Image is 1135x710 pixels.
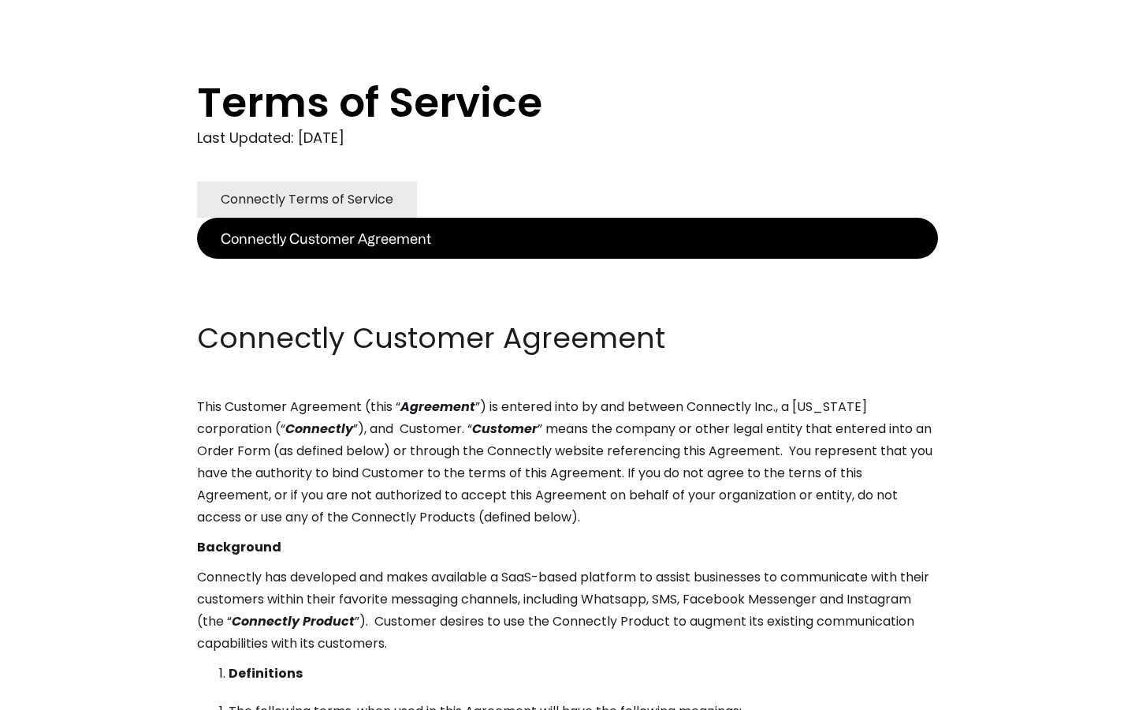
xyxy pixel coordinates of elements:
[229,664,303,682] strong: Definitions
[285,420,353,438] em: Connectly
[197,79,875,126] h1: Terms of Service
[197,126,938,150] div: Last Updated: [DATE]
[197,319,938,358] h2: Connectly Customer Agreement
[472,420,538,438] em: Customer
[197,259,938,281] p: ‍
[232,612,355,630] em: Connectly Product
[197,566,938,655] p: Connectly has developed and makes available a SaaS-based platform to assist businesses to communi...
[32,682,95,704] ul: Language list
[16,681,95,704] aside: Language selected: English
[221,189,393,211] div: Connectly Terms of Service
[221,227,431,249] div: Connectly Customer Agreement
[197,396,938,529] p: This Customer Agreement (this “ ”) is entered into by and between Connectly Inc., a [US_STATE] co...
[197,289,938,311] p: ‍
[197,538,281,556] strong: Background
[400,398,475,416] em: Agreement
